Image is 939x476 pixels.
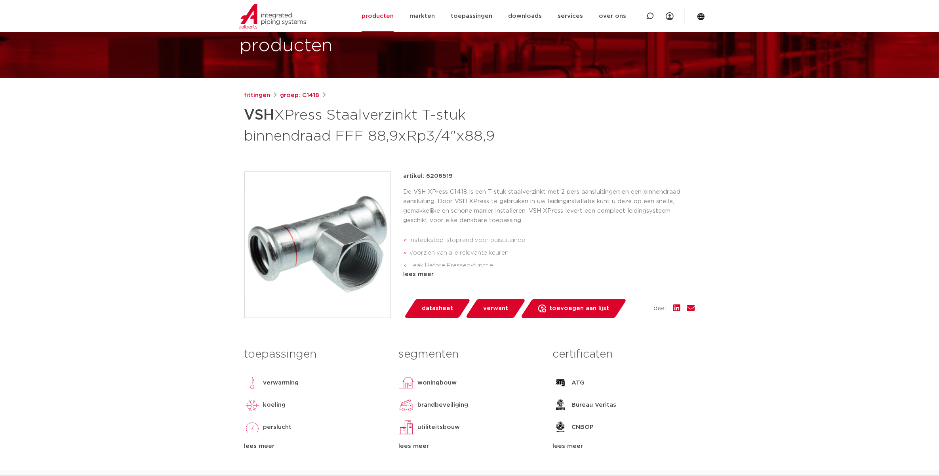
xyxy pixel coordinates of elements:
p: CNBOP [571,423,594,432]
p: De VSH XPress C1418 is een T-stuk staalverzinkt met 2 pers aansluitingen en een binnendraad aansl... [404,187,695,225]
a: groep: C1418 [280,91,320,100]
p: Bureau Veritas [571,400,616,410]
div: lees meer [552,442,695,451]
img: perslucht [244,419,260,435]
img: woningbouw [398,375,414,391]
h3: toepassingen [244,347,387,362]
img: Product Image for VSH XPress Staalverzinkt T-stuk binnendraad FFF 88,9xRp3/4"x88,9 [245,172,390,318]
h3: certificaten [552,347,695,362]
p: brandbeveiliging [417,400,468,410]
img: ATG [552,375,568,391]
span: deel: [654,304,667,313]
li: voorzien van alle relevante keuren [410,247,695,259]
a: datasheet [404,299,471,318]
div: lees meer [398,442,541,451]
p: koeling [263,400,286,410]
img: utiliteitsbouw [398,419,414,435]
img: Bureau Veritas [552,397,568,413]
h3: segmenten [398,347,541,362]
span: toevoegen aan lijst [549,302,609,315]
p: utiliteitsbouw [417,423,460,432]
p: ATG [571,378,585,388]
img: verwarming [244,375,260,391]
img: koeling [244,397,260,413]
a: fittingen [244,91,270,100]
p: artikel: 6206519 [404,171,453,181]
span: datasheet [422,302,453,315]
a: verwant [465,299,526,318]
img: brandbeveiliging [398,397,414,413]
p: woningbouw [417,378,457,388]
div: lees meer [244,442,387,451]
div: lees meer [404,270,695,279]
h1: producten [240,33,333,59]
li: Leak Before Pressed-functie [410,259,695,272]
li: insteekstop: stoprand voor buisuiteinde [410,234,695,247]
p: perslucht [263,423,292,432]
p: verwarming [263,378,299,388]
strong: VSH [244,108,274,122]
h1: XPress Staalverzinkt T-stuk binnendraad FFF 88,9xRp3/4"x88,9 [244,103,542,146]
img: CNBOP [552,419,568,435]
span: verwant [483,302,508,315]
